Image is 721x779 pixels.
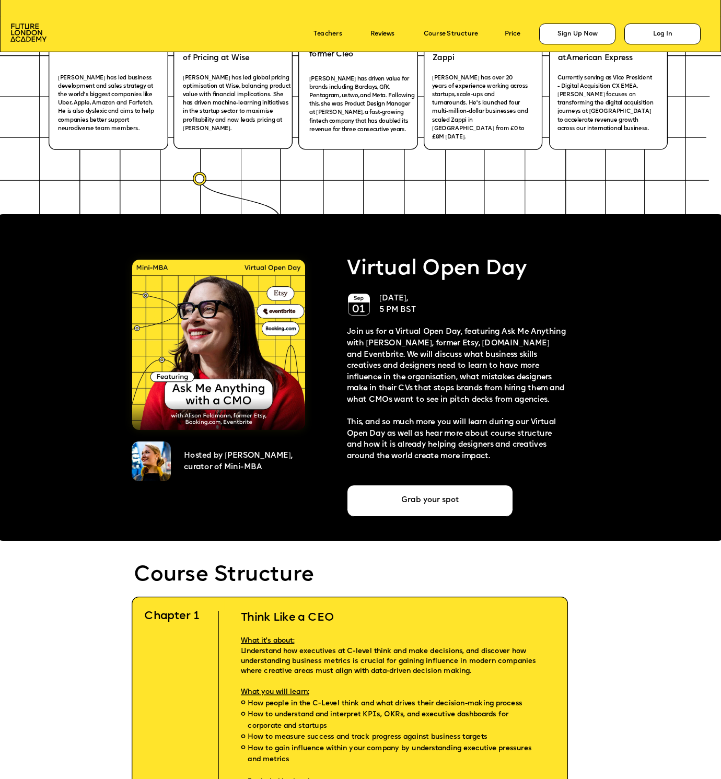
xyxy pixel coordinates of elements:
[241,647,538,675] span: Understand how executives at C-level think and make decisions, and discover how understanding bus...
[58,75,155,132] span: [PERSON_NAME] has led business development and sales strategy at the world's biggest companies li...
[183,42,289,63] p: Pricing at Deel, former Head of Pricing at Wise
[184,452,294,471] span: Hosted by [PERSON_NAME], curator of Mini-MBA
[241,637,294,645] span: What it's about:
[424,31,478,38] a: Course Structure
[432,75,529,140] span: [PERSON_NAME] has over 20 years of experience working across startups, scale-ups and turnarounds....
[566,54,572,62] span: A
[10,24,46,42] img: image-aac980e9-41de-4c2d-a048-f29dd30a0068.png
[505,31,520,38] a: Price
[558,32,661,64] p: Vice President - Digital cquisition CX at merican Express
[248,732,487,743] span: How to measure success and track progress against business targets
[241,688,309,696] span: What you will learn:
[347,418,558,460] span: This, and so much more you will learn during our Virtual Open Day as well as hear more about cour...
[370,31,394,38] a: Reviews
[347,328,568,403] span: Join us for a Virtual Open Day, featuring Ask Me Anything with [PERSON_NAME], former Etsy, [DOMAI...
[347,258,527,280] span: Virtual Open Day
[144,611,200,622] span: Chapter 1
[248,710,540,732] span: How to understand and interpret KPIs, OKRs, and executive dashboards for corporate and startups
[348,294,370,316] img: image-e7e3efcd-a32f-4394-913c-0f131028d784.png
[183,75,292,132] span: [PERSON_NAME] has led global pricing optimisation at Wise, balancing product value with financial...
[313,31,342,38] a: Teachers
[309,76,416,132] span: [PERSON_NAME] has driven value for brands including Barclays, GfK, Pentagram, ustwo, and Meta. Fo...
[227,597,562,625] h2: Think Like a CEO
[134,563,472,587] p: Course Structure
[379,295,408,303] span: [DATE],
[433,32,534,64] p: Fractional Chief Revenue Officer at ReV mp, former Zappi
[248,698,522,710] span: How people in the C-Level think and what drives their decision-making process
[557,75,655,132] span: Currently serving as Vice President - Digital Acquisition CX EMEA, [PERSON_NAME] focuses on trans...
[379,306,416,314] span: 5 PM BST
